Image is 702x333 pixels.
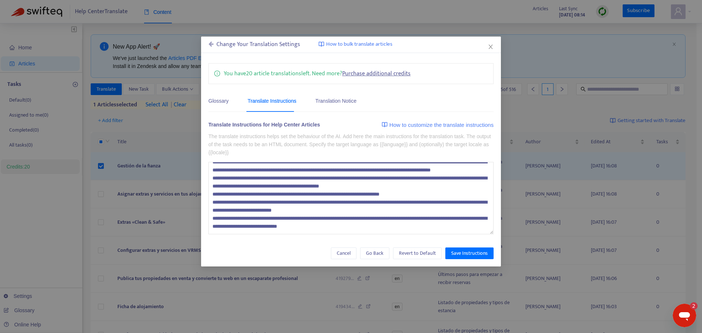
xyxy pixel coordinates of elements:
[488,44,494,50] span: close
[208,97,229,105] div: Glossary
[382,121,494,129] a: How to customize the translate instructions
[208,132,494,156] p: The translate instructions helps set the behaviour of the AI. Add here the main instructions for ...
[399,249,436,257] span: Revert to Default
[248,97,296,105] div: Translate Instructions
[318,41,324,47] img: image-link
[337,249,351,257] span: Cancel
[224,69,411,78] p: You have 20 article translations left. Need more?
[214,69,220,76] span: info-circle
[331,247,356,259] button: Cancel
[366,249,384,257] span: Go Back
[360,247,389,259] button: Go Back
[318,40,392,49] a: How to bulk translate articles
[389,121,494,129] span: How to customize the translate instructions
[683,302,698,310] iframe: Anzahl ungelesener Nachrichten
[316,97,356,105] div: Translation Notice
[451,249,488,257] span: Save Instructions
[445,247,494,259] button: Save Instructions
[393,247,442,259] button: Revert to Default
[382,122,388,128] img: image-link
[326,40,392,49] span: How to bulk translate articles
[673,304,696,327] iframe: Schaltfläche zum Öffnen des Messaging-Fensters, 2 ungelesene Nachrichten
[342,69,411,79] a: Purchase additional credits
[208,121,320,131] div: Translate Instructions for Help Center Articles
[487,43,495,51] button: Close
[208,40,300,49] div: Change Your Translation Settings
